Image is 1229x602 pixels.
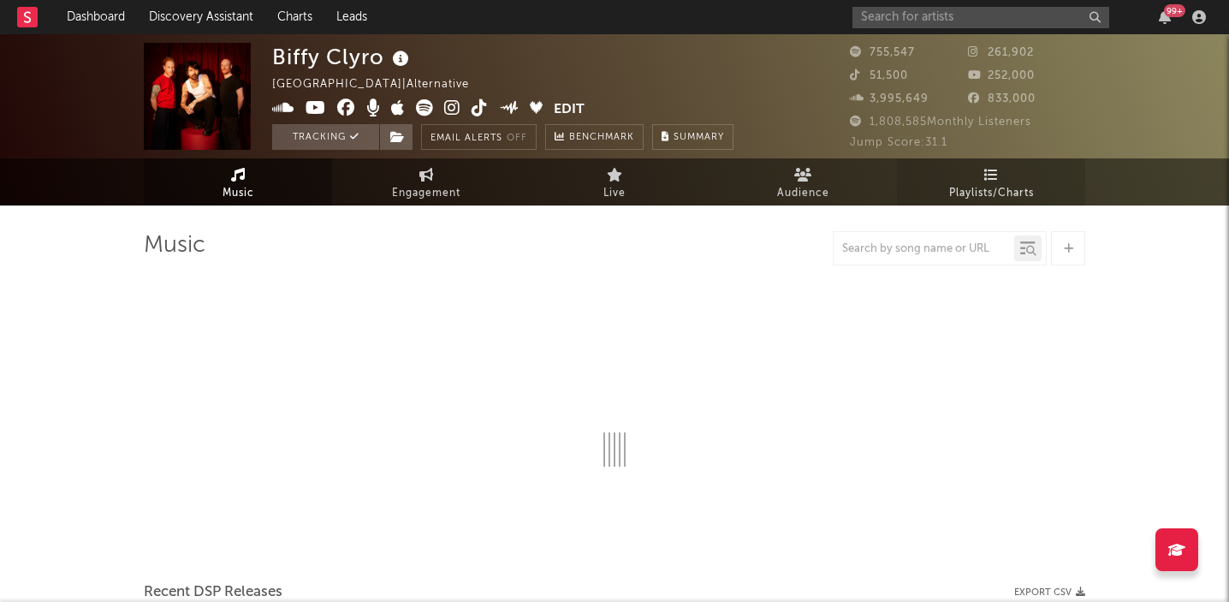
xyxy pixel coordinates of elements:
span: 755,547 [850,47,915,58]
span: Benchmark [569,128,634,148]
span: 1,808,585 Monthly Listeners [850,116,1031,128]
input: Search for artists [852,7,1109,28]
span: 833,000 [968,93,1036,104]
input: Search by song name or URL [834,242,1014,256]
span: Playlists/Charts [949,183,1034,204]
span: 3,995,649 [850,93,929,104]
button: Export CSV [1014,587,1085,598]
span: Audience [777,183,829,204]
div: [GEOGRAPHIC_DATA] | Alternative [272,75,489,95]
button: Email AlertsOff [421,124,537,150]
span: 261,902 [968,47,1034,58]
button: 99+ [1159,10,1171,24]
button: Edit [554,99,585,121]
span: Live [603,183,626,204]
span: 51,500 [850,70,908,81]
div: 99 + [1164,4,1185,17]
span: Jump Score: 31.1 [850,137,947,148]
a: Playlists/Charts [897,158,1085,206]
span: Music [223,183,254,204]
button: Tracking [272,124,379,150]
a: Music [144,158,332,206]
a: Engagement [332,158,520,206]
em: Off [507,134,527,143]
div: Biffy Clyro [272,43,413,71]
a: Live [520,158,709,206]
a: Benchmark [545,124,644,150]
a: Audience [709,158,897,206]
span: Summary [674,133,724,142]
span: Engagement [392,183,460,204]
span: 252,000 [968,70,1035,81]
button: Summary [652,124,733,150]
